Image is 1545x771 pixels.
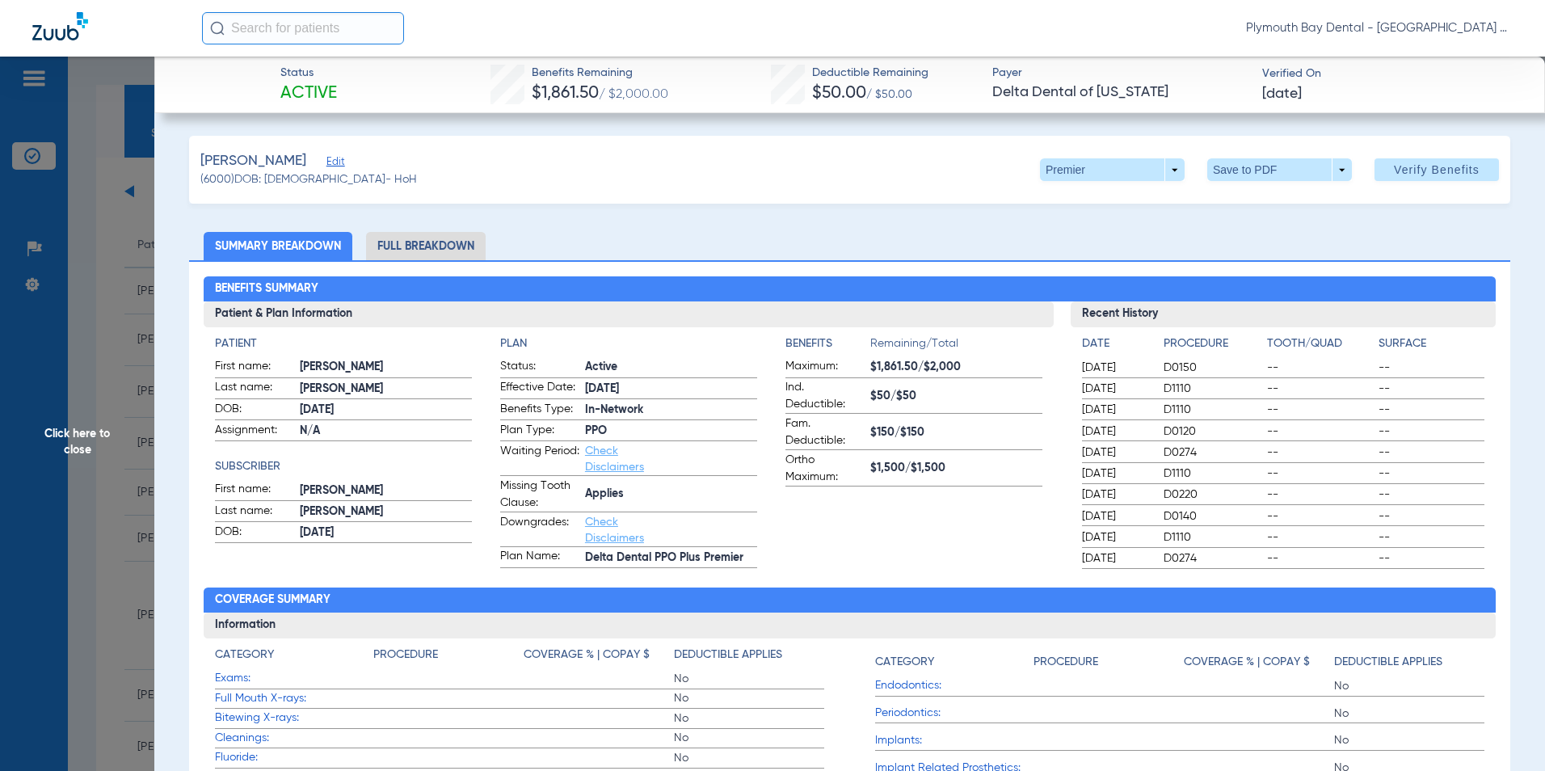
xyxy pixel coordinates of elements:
span: Active [585,359,757,376]
span: / $50.00 [866,89,912,100]
span: D1110 [1164,529,1261,546]
span: -- [1267,444,1373,461]
span: Downgrades: [500,514,579,546]
span: D0120 [1164,423,1261,440]
app-breakdown-title: Procedure [373,647,524,669]
span: -- [1267,402,1373,418]
span: Exams: [215,670,373,687]
span: Full Mouth X-rays: [215,690,373,707]
app-breakdown-title: Category [875,647,1034,676]
span: Plan Name: [500,548,579,567]
span: Plymouth Bay Dental - [GEOGRAPHIC_DATA] Dental [1246,20,1513,36]
h4: Coverage % | Copay $ [524,647,650,664]
span: -- [1379,550,1484,567]
span: [DATE] [1082,529,1150,546]
span: -- [1379,466,1484,482]
iframe: Chat Widget [1464,693,1545,771]
h4: Surface [1379,335,1484,352]
span: [DATE] [1082,381,1150,397]
span: No [1334,732,1484,748]
span: Bitewing X-rays: [215,710,373,727]
span: Effective Date: [500,379,579,398]
h4: Date [1082,335,1150,352]
span: Delta Dental PPO Plus Premier [585,550,757,567]
a: Check Disclaimers [585,445,644,473]
img: Zuub Logo [32,12,88,40]
span: -- [1267,466,1373,482]
span: Verified On [1262,65,1518,82]
h4: Patient [215,335,472,352]
span: Maximum: [785,358,865,377]
span: -- [1267,360,1373,376]
li: Full Breakdown [366,232,486,260]
span: $1,861.50 [532,85,599,102]
span: [DATE] [300,525,472,541]
span: $1,861.50/$2,000 [870,359,1042,376]
span: $50/$50 [870,388,1042,405]
span: No [674,730,824,746]
span: -- [1379,360,1484,376]
span: Plan Type: [500,422,579,441]
button: Premier [1040,158,1185,181]
app-breakdown-title: Coverage % | Copay $ [524,647,674,669]
span: [DATE] [1082,423,1150,440]
h4: Procedure [1034,654,1098,671]
span: -- [1379,423,1484,440]
span: No [674,671,824,687]
span: PPO [585,423,757,440]
a: Check Disclaimers [585,516,644,544]
span: [PERSON_NAME] [200,151,306,171]
span: Delta Dental of [US_STATE] [992,82,1248,103]
span: -- [1267,423,1373,440]
span: D0140 [1164,508,1261,525]
span: -- [1267,550,1373,567]
span: D1110 [1164,402,1261,418]
span: Fluoride: [215,749,373,766]
span: First name: [215,481,294,500]
span: [PERSON_NAME] [300,503,472,520]
app-breakdown-title: Procedure [1034,647,1184,676]
span: Active [280,82,337,105]
h4: Deductible Applies [674,647,782,664]
span: [DATE] [585,381,757,398]
span: Waiting Period: [500,443,579,475]
li: Summary Breakdown [204,232,352,260]
span: -- [1379,508,1484,525]
span: Edit [326,156,341,171]
span: -- [1379,487,1484,503]
span: [DATE] [1082,360,1150,376]
app-breakdown-title: Deductible Applies [1334,647,1484,676]
span: Cleanings: [215,730,373,747]
span: [DATE] [1082,550,1150,567]
app-breakdown-title: Tooth/Quad [1267,335,1373,358]
span: First name: [215,358,294,377]
app-breakdown-title: Coverage % | Copay $ [1184,647,1334,676]
span: [DATE] [300,402,472,419]
h4: Tooth/Quad [1267,335,1373,352]
span: D0150 [1164,360,1261,376]
span: In-Network [585,402,757,419]
h4: Subscriber [215,458,472,475]
span: D1110 [1164,381,1261,397]
span: [DATE] [1082,402,1150,418]
span: -- [1379,529,1484,546]
span: [DATE] [1082,487,1150,503]
span: Last name: [215,379,294,398]
button: Save to PDF [1207,158,1352,181]
h4: Procedure [373,647,438,664]
span: Endodontics: [875,677,1034,694]
span: Last name: [215,503,294,522]
span: Periodontics: [875,705,1034,722]
span: No [674,690,824,706]
span: Status: [500,358,579,377]
span: D0274 [1164,444,1261,461]
span: Remaining/Total [870,335,1042,358]
h2: Coverage Summary [204,588,1497,613]
app-breakdown-title: Deductible Applies [674,647,824,669]
h4: Procedure [1164,335,1261,352]
span: D1110 [1164,466,1261,482]
span: No [1334,706,1484,722]
span: DOB: [215,524,294,543]
app-breakdown-title: Procedure [1164,335,1261,358]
